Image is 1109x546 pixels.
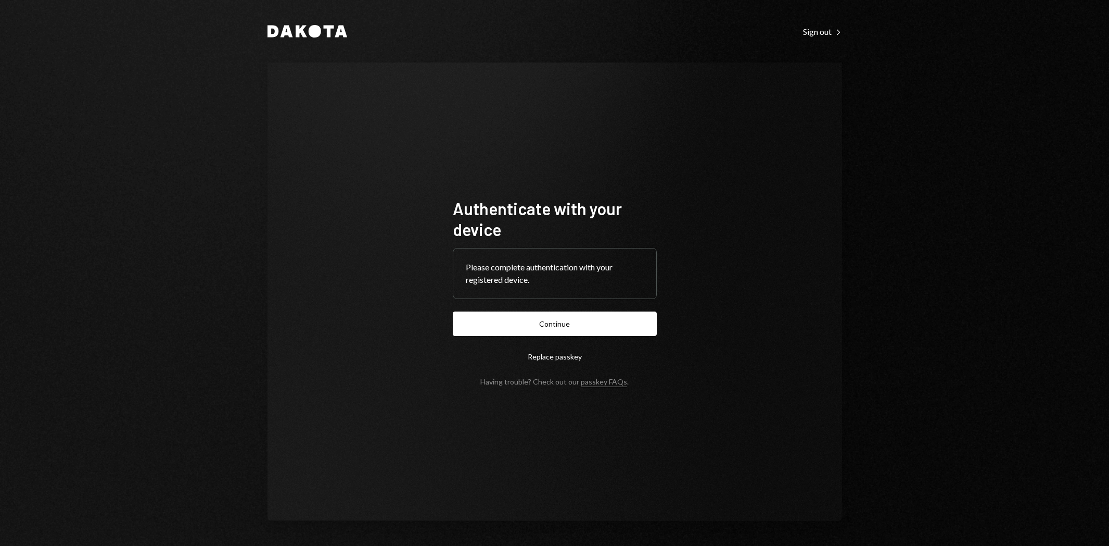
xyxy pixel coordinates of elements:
a: passkey FAQs [581,377,627,387]
div: Having trouble? Check out our . [480,377,629,386]
div: Please complete authentication with your registered device. [466,261,644,286]
h1: Authenticate with your device [453,198,657,240]
a: Sign out [803,26,842,37]
button: Replace passkey [453,344,657,369]
div: Sign out [803,27,842,37]
button: Continue [453,312,657,336]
